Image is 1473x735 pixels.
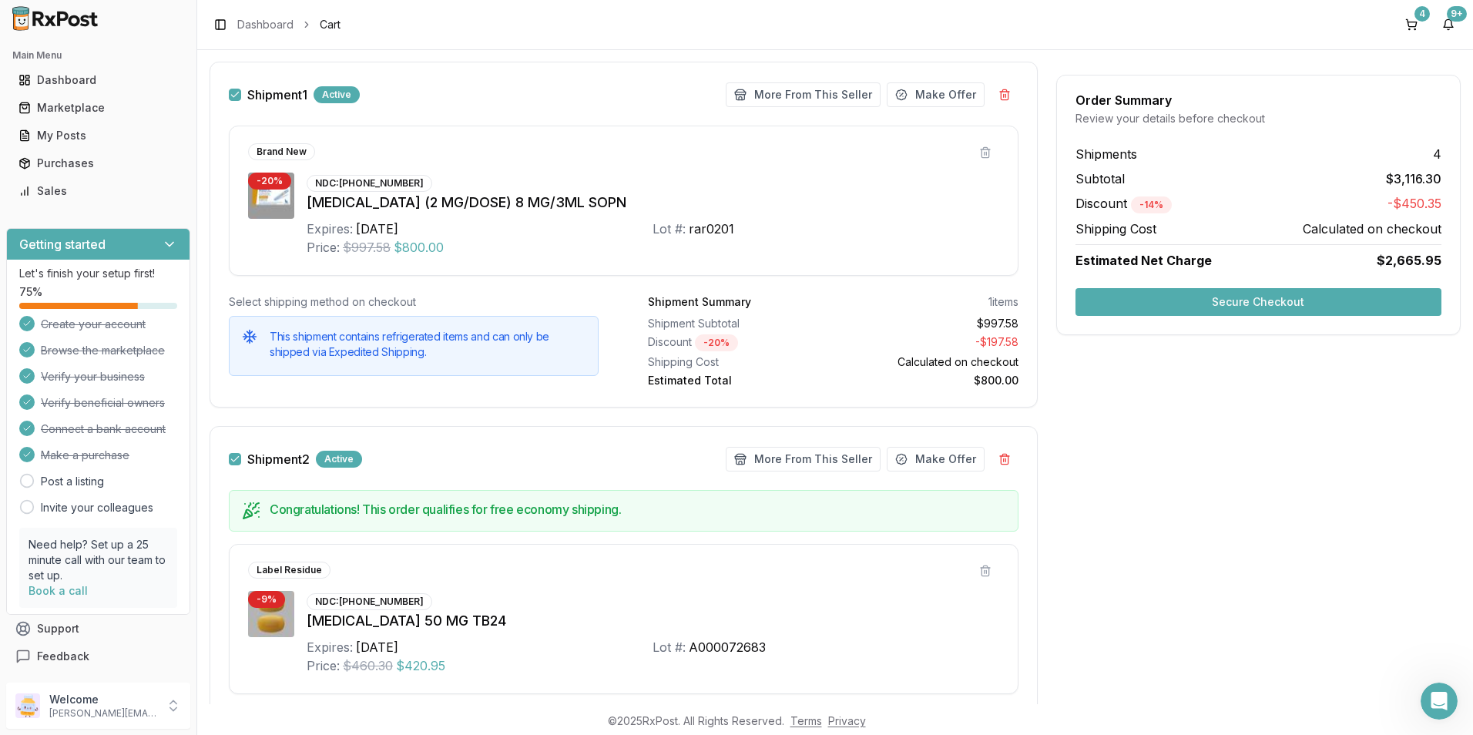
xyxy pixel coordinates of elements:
[343,238,391,257] span: $997.58
[1303,220,1441,238] span: Calculated on checkout
[41,448,129,463] span: Make a purchase
[19,235,106,253] h3: Getting started
[689,220,734,238] div: rar0201
[237,17,294,32] a: Dashboard
[307,593,432,610] div: NDC: [PHONE_NUMBER]
[18,183,178,199] div: Sales
[356,220,398,238] div: [DATE]
[41,317,146,332] span: Create your account
[237,17,341,32] nav: breadcrumb
[316,451,362,468] div: Active
[1377,251,1441,270] span: $2,665.95
[648,316,827,331] div: Shipment Subtotal
[12,122,184,149] a: My Posts
[229,294,599,310] div: Select shipping method on checkout
[41,474,104,489] a: Post a listing
[12,94,184,122] a: Marketplace
[915,451,976,467] span: Make Offer
[394,238,444,257] span: $800.00
[248,143,315,160] div: Brand New
[648,334,827,351] div: Discount
[1399,12,1424,37] button: 4
[839,354,1018,370] div: Calculated on checkout
[1414,6,1430,22] div: 4
[887,82,985,107] button: Make Offer
[988,294,1018,310] div: 1 items
[6,96,190,120] button: Marketplace
[1387,194,1441,213] span: -$450.35
[29,537,168,583] p: Need help? Set up a 25 minute call with our team to set up.
[41,343,165,358] span: Browse the marketplace
[790,714,822,727] a: Terms
[49,692,156,707] p: Welcome
[1075,220,1156,238] span: Shipping Cost
[18,72,178,88] div: Dashboard
[6,179,190,203] button: Sales
[41,421,166,437] span: Connect a bank account
[49,707,156,720] p: [PERSON_NAME][EMAIL_ADDRESS][DOMAIN_NAME]
[6,643,190,670] button: Feedback
[1075,169,1125,188] span: Subtotal
[695,334,738,351] div: - 20 %
[828,714,866,727] a: Privacy
[1131,196,1172,213] div: - 14 %
[6,615,190,643] button: Support
[1075,288,1441,316] button: Secure Checkout
[396,656,445,675] span: $420.95
[248,562,331,579] div: Label Residue
[1075,94,1441,106] div: Order Summary
[726,82,881,107] button: More From This Seller
[247,89,307,101] label: Shipment 1
[887,447,985,472] button: Make Offer
[320,17,341,32] span: Cart
[248,591,294,637] img: Myrbetriq 50 MG TB24
[41,500,153,515] a: Invite your colleagues
[6,68,190,92] button: Dashboard
[1075,253,1212,268] span: Estimated Net Charge
[19,284,42,300] span: 75 %
[915,87,976,102] span: Make Offer
[6,6,105,31] img: RxPost Logo
[37,649,89,664] span: Feedback
[689,638,766,656] div: A000072683
[18,156,178,171] div: Purchases
[6,151,190,176] button: Purchases
[307,238,340,257] div: Price:
[356,638,398,656] div: [DATE]
[1075,196,1172,211] span: Discount
[648,373,827,388] div: Estimated Total
[307,638,353,656] div: Expires:
[1075,111,1441,126] div: Review your details before checkout
[648,294,751,310] div: Shipment Summary
[12,49,184,62] h2: Main Menu
[19,266,177,281] p: Let's finish your setup first!
[15,693,40,718] img: User avatar
[343,656,393,675] span: $460.30
[1447,6,1467,22] div: 9+
[839,334,1018,351] div: - $197.58
[314,86,360,103] div: Active
[1433,145,1441,163] span: 4
[1075,145,1137,163] span: Shipments
[248,173,291,190] div: - 20 %
[29,584,88,597] a: Book a call
[653,220,686,238] div: Lot #:
[307,220,353,238] div: Expires:
[18,128,178,143] div: My Posts
[839,373,1018,388] div: $800.00
[12,149,184,177] a: Purchases
[248,173,294,219] img: Ozempic (2 MG/DOSE) 8 MG/3ML SOPN
[247,453,310,465] label: Shipment 2
[307,610,999,632] div: [MEDICAL_DATA] 50 MG TB24
[270,503,1005,515] h5: Congratulations! This order qualifies for free economy shipping.
[270,329,586,360] h5: This shipment contains refrigerated items and can only be shipped via Expedited Shipping.
[248,591,285,608] div: - 9 %
[41,395,165,411] span: Verify beneficial owners
[839,316,1018,331] div: $997.58
[18,100,178,116] div: Marketplace
[41,369,145,384] span: Verify your business
[307,656,340,675] div: Price:
[648,354,827,370] div: Shipping Cost
[307,192,999,213] div: [MEDICAL_DATA] (2 MG/DOSE) 8 MG/3ML SOPN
